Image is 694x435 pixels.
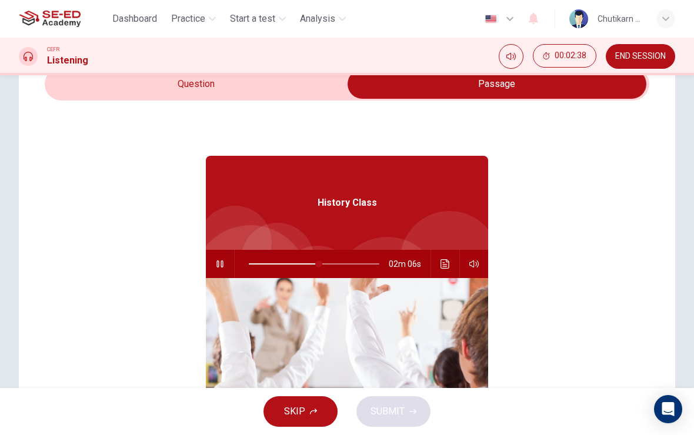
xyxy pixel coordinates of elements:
button: Practice [166,8,221,29]
img: en [483,15,498,24]
button: SKIP [263,396,338,427]
a: SE-ED Academy logo [19,7,108,31]
h1: Listening [47,53,88,68]
span: Practice [171,12,205,26]
span: History Class [318,196,377,210]
img: SE-ED Academy logo [19,7,81,31]
span: Dashboard [112,12,157,26]
button: END SESSION [606,44,675,69]
button: Analysis [295,8,351,29]
button: Start a test [225,8,291,29]
span: 02m 06s [389,250,431,278]
span: Analysis [300,12,335,26]
div: Open Intercom Messenger [654,395,682,423]
div: Chutikarn Wotong [598,12,642,26]
span: END SESSION [615,52,666,61]
button: 00:02:38 [533,44,596,68]
div: Hide [533,44,596,69]
span: CEFR [47,45,59,53]
div: Mute [499,44,523,69]
span: 00:02:38 [555,51,586,61]
button: Dashboard [108,8,162,29]
button: Click to see the audio transcription [436,250,455,278]
img: Profile picture [569,9,588,28]
span: SKIP [284,403,305,420]
span: Start a test [230,12,275,26]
